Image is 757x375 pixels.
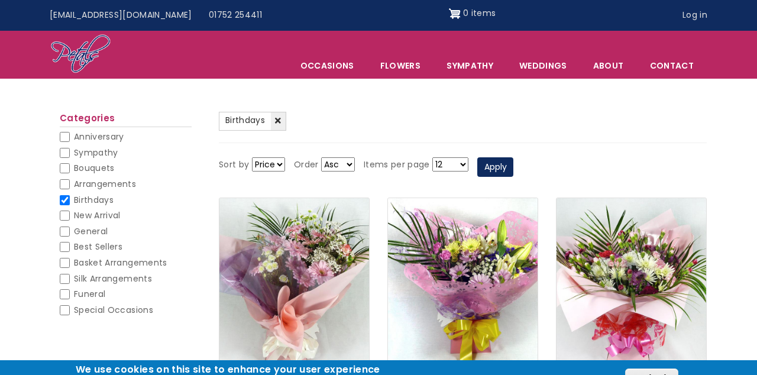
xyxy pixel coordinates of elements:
span: Anniversary [74,131,124,143]
span: Best Sellers [74,241,122,253]
a: Sympathy [434,53,506,78]
span: Special Occasions [74,304,153,316]
h2: Categories [60,113,192,127]
a: Flowers [368,53,433,78]
a: Log in [674,4,716,27]
span: New Arrival [74,209,121,221]
label: Items per page [364,158,430,172]
span: Silk Arrangements [74,273,152,285]
img: Brighten Your Day [557,198,706,373]
span: Occasions [288,53,367,78]
label: Order [294,158,319,172]
img: Beautiful Blush [388,198,538,373]
button: Apply [477,157,513,177]
a: About [581,53,636,78]
a: 01752 254411 [200,4,270,27]
span: Sympathy [74,147,118,159]
a: Birthdays [219,112,286,131]
span: Birthdays [225,114,265,126]
span: Funeral [74,288,105,300]
a: [EMAIL_ADDRESS][DOMAIN_NAME] [41,4,200,27]
span: Arrangements [74,178,136,190]
img: Shopping cart [449,4,461,23]
img: Candy Floss [219,198,369,373]
span: Bouquets [74,162,115,174]
span: Basket Arrangements [74,257,167,269]
span: Birthdays [74,194,114,206]
label: Sort by [219,158,249,172]
span: 0 items [463,7,496,19]
img: Home [50,34,111,75]
span: Weddings [507,53,580,78]
a: Shopping cart 0 items [449,4,496,23]
span: General [74,225,108,237]
a: Contact [638,53,706,78]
